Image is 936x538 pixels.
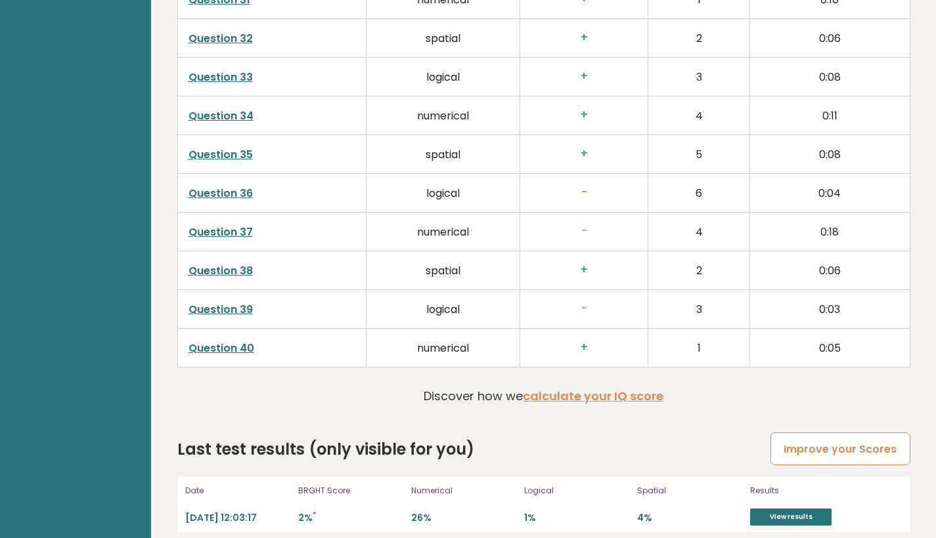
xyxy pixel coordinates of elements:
td: logical [366,289,520,328]
td: 0:18 [750,212,910,251]
h3: - [531,224,637,238]
td: 4 [648,96,750,134]
td: 0:08 [750,134,910,173]
h3: + [531,147,637,161]
td: logical [366,57,520,96]
p: Results [750,485,888,497]
td: 0:03 [750,289,910,328]
a: Question 34 [189,108,254,123]
td: 5 [648,134,750,173]
td: 4 [648,212,750,251]
td: 0:06 [750,18,910,57]
td: 2 [648,251,750,289]
td: numerical [366,96,520,134]
a: View results [750,508,832,526]
td: 0:05 [750,328,910,367]
td: 6 [648,173,750,212]
a: Question 36 [189,186,253,201]
p: Logical [524,485,629,497]
h3: + [531,341,637,354]
p: 26% [411,512,516,524]
h3: + [531,108,637,122]
a: Question 38 [189,263,253,278]
p: Date [185,485,290,497]
h3: + [531,31,637,45]
p: 4% [637,512,742,524]
h2: Last test results (only visible for you) [177,438,474,461]
p: Spatial [637,485,742,497]
a: Question 35 [189,147,253,162]
td: spatial [366,251,520,289]
a: Question 32 [189,31,253,46]
td: numerical [366,328,520,367]
td: 0:04 [750,173,910,212]
a: calculate your IQ score [523,388,663,404]
td: spatial [366,18,520,57]
td: logical [366,173,520,212]
a: Question 40 [189,341,254,356]
td: 0:08 [750,57,910,96]
td: 0:11 [750,96,910,134]
p: 1% [524,512,629,524]
h3: + [531,263,637,277]
a: Question 37 [189,224,253,239]
td: 2 [648,18,750,57]
td: 3 [648,289,750,328]
p: Numerical [411,485,516,497]
a: Question 39 [189,302,253,317]
h3: - [531,186,637,199]
a: Improve your Scores [770,432,910,466]
a: Question 33 [189,70,253,85]
td: 3 [648,57,750,96]
p: [DATE] 12:03:17 [185,512,290,524]
td: numerical [366,212,520,251]
p: 2% [298,512,403,524]
td: spatial [366,134,520,173]
h3: - [531,302,637,316]
p: BRGHT Score [298,485,403,497]
p: Discover how we [424,387,663,405]
h3: + [531,70,637,83]
td: 0:06 [750,251,910,289]
td: 1 [648,328,750,367]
